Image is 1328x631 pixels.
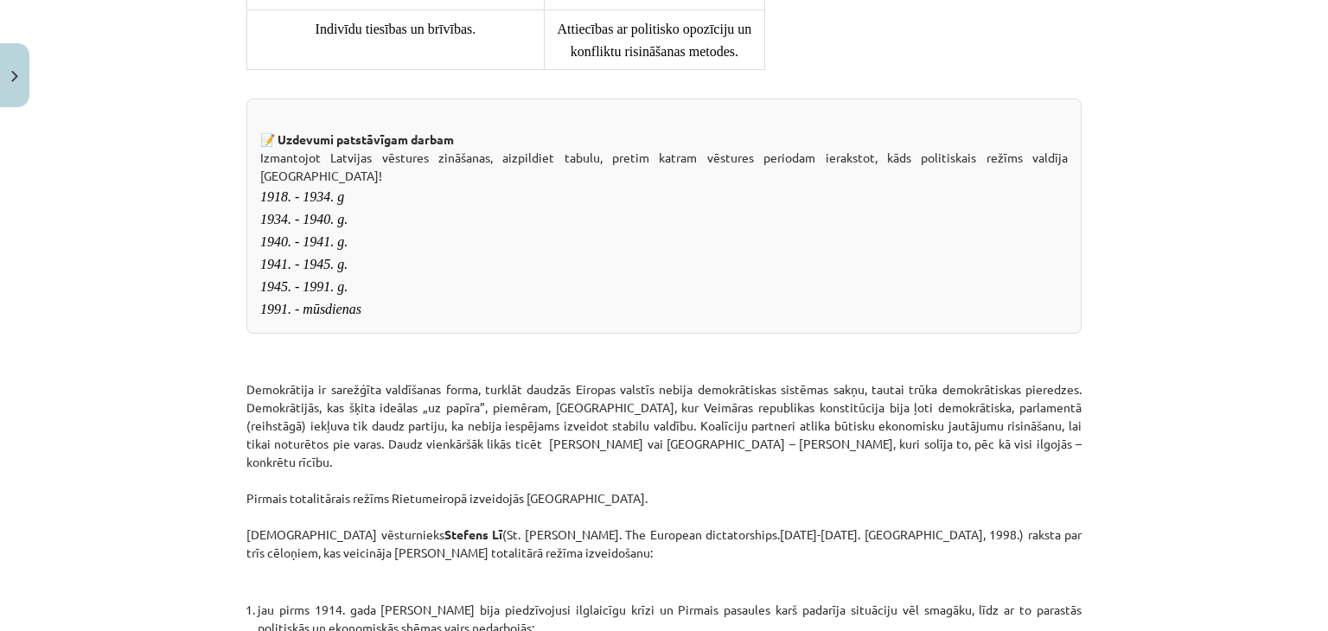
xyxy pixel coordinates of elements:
[11,71,18,82] img: icon-close-lesson-0947bae3869378f0d4975bcd49f059093ad1ed9edebbc8119c70593378902aed.svg
[444,526,503,542] strong: Stefens Lī
[260,189,361,316] span: 1918. - 1934. g 1934. - 1940. g. 1940. - 1941. g. 1941. - 1945. g. 1945. - 1991. g. 1991. - mūsdi...
[316,22,476,36] span: Indivīdu tiesības un brīvības.
[260,131,454,147] strong: 📝 Uzdevumi patstāvīgam darbam
[558,22,756,59] span: Attiecības ar politisko opozīciju un konfliktu risināšanas metodes.
[246,99,1082,334] div: Izmantojot Latvijas vēstures zināšanas, aizpildiet tabulu, pretim katram vēstures periodam ieraks...
[246,362,1082,562] p: Demokrātija ir sarežģīta valdīšanas forma, turklāt daudzās Eiropas valstīs nebija demokrātiskas s...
